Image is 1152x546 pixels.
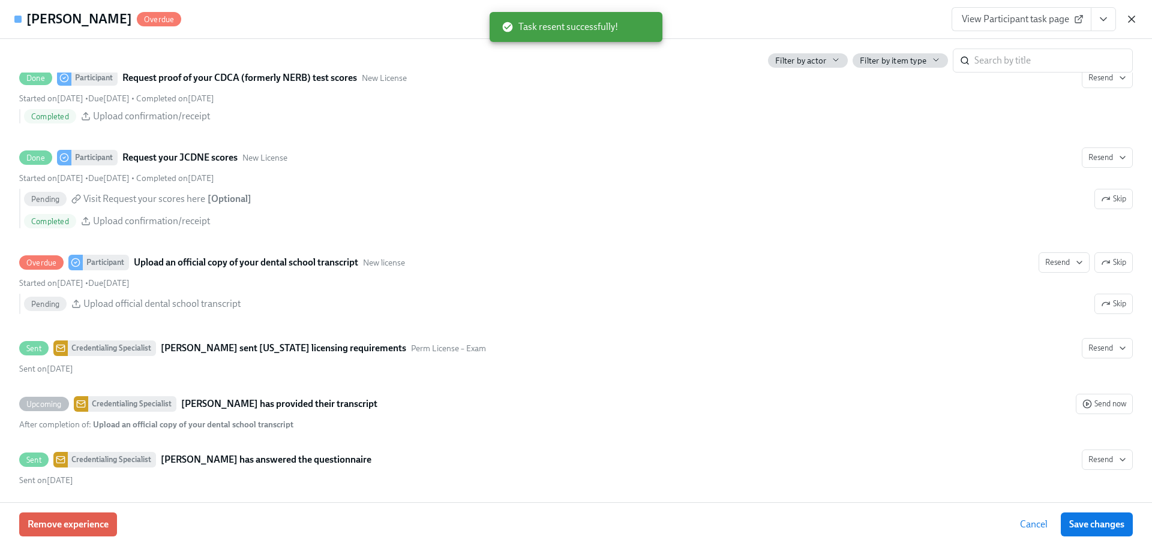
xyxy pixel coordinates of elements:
[1061,512,1133,536] button: Save changes
[134,255,358,270] strong: Upload an official copy of your dental school transcript
[181,397,377,411] strong: [PERSON_NAME] has provided their transcript
[88,93,130,104] span: Saturday, August 16th 2025, 10:00 am
[83,192,205,206] span: Visit Request your scores here
[136,93,214,104] span: Sunday, August 17th 2025, 5:31 pm
[1088,454,1126,466] span: Resend
[19,173,83,183] span: Monday, August 11th 2025, 12:09 pm
[24,195,67,204] span: Pending
[122,71,357,85] strong: Request proof of your CDCA (formerly NERB) test scores
[19,277,130,289] div: •
[363,257,405,269] span: This task uses the "New license" audience
[24,112,76,121] span: Completed
[83,297,241,310] span: Upload official dental school transcript
[19,455,49,464] span: Sent
[19,93,214,104] div: • •
[1082,450,1133,470] button: SentCredentialing Specialist[PERSON_NAME] has answered the questionnaireSent on[DATE]
[242,152,287,164] span: This task uses the "New License" audience
[1045,257,1083,269] span: Resend
[136,173,214,183] span: Sunday, August 17th 2025, 6:09 pm
[19,400,69,409] span: Upcoming
[1094,252,1133,273] button: OverdueParticipantUpload an official copy of your dental school transcriptNew licenseResendStarte...
[161,341,406,355] strong: [PERSON_NAME] sent [US_STATE] licensing requirements
[19,93,83,104] span: Monday, August 11th 2025, 12:09 pm
[1101,298,1126,310] span: Skip
[68,340,156,356] div: Credentialing Specialist
[952,7,1091,31] a: View Participant task page
[1076,394,1133,414] button: UpcomingCredentialing Specialist[PERSON_NAME] has provided their transcriptAfter completion of: U...
[1082,398,1126,410] span: Send now
[1088,152,1126,164] span: Resend
[1082,147,1133,168] button: DoneParticipantRequest your JCDNE scoresNew LicenseStarted on[DATE] •Due[DATE] • Completed on[DAT...
[362,73,407,84] span: This task uses the "New License" audience
[71,150,118,165] div: Participant
[411,343,486,354] span: This message uses the "Perm License – Exam" audience
[93,110,210,123] span: Upload confirmation/receipt
[28,518,109,530] span: Remove experience
[19,475,73,485] span: Monday, August 11th 2025, 12:25 pm
[19,344,49,353] span: Sent
[88,173,130,183] span: Saturday, August 16th 2025, 10:00 am
[1020,518,1048,530] span: Cancel
[1101,257,1126,269] span: Skip
[19,278,83,288] span: Monday, August 11th 2025, 12:09 pm
[1082,68,1133,88] button: DoneParticipantRequest proof of your CDCA (formerly NERB) test scoresNew LicenseStarted on[DATE] ...
[161,453,371,467] strong: [PERSON_NAME] has answered the questionnaire
[1094,189,1133,209] button: DoneParticipantRequest your JCDNE scoresNew LicenseResendStarted on[DATE] •Due[DATE] • Completed ...
[1094,294,1133,314] button: OverdueParticipantUpload an official copy of your dental school transcriptNew licenseResendSkipSt...
[1082,338,1133,358] button: SentCredentialing Specialist[PERSON_NAME] sent [US_STATE] licensing requirementsPerm License – Ex...
[19,74,52,83] span: Done
[88,278,130,288] span: Monday, September 8th 2025, 10:00 am
[962,13,1081,25] span: View Participant task page
[83,255,129,270] div: Participant
[1101,193,1126,205] span: Skip
[1088,72,1126,84] span: Resend
[19,258,64,267] span: Overdue
[1012,512,1056,536] button: Cancel
[26,10,132,28] h4: [PERSON_NAME]
[19,419,293,430] div: After completion of :
[93,420,293,430] strong: Upload an official copy of your dental school transcript
[71,70,118,86] div: Participant
[19,173,214,184] div: • •
[775,55,826,67] span: Filter by actor
[208,192,251,206] div: [ Optional ]
[1039,252,1090,273] button: OverdueParticipantUpload an official copy of your dental school transcriptNew licenseSkipStarted ...
[502,20,618,34] span: Task resent successfully!
[68,452,156,467] div: Credentialing Specialist
[93,215,210,228] span: Upload confirmation/receipt
[1069,518,1124,530] span: Save changes
[137,15,181,24] span: Overdue
[974,49,1133,73] input: Search by title
[1091,7,1116,31] button: View task page
[24,217,76,226] span: Completed
[768,53,848,68] button: Filter by actor
[122,150,238,165] strong: Request your JCDNE scores
[19,153,52,162] span: Done
[19,512,117,536] button: Remove experience
[1088,342,1126,354] span: Resend
[24,300,67,309] span: Pending
[88,396,176,412] div: Credentialing Specialist
[853,53,948,68] button: Filter by item type
[19,364,73,374] span: Monday, August 11th 2025, 12:09 pm
[860,55,926,67] span: Filter by item type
